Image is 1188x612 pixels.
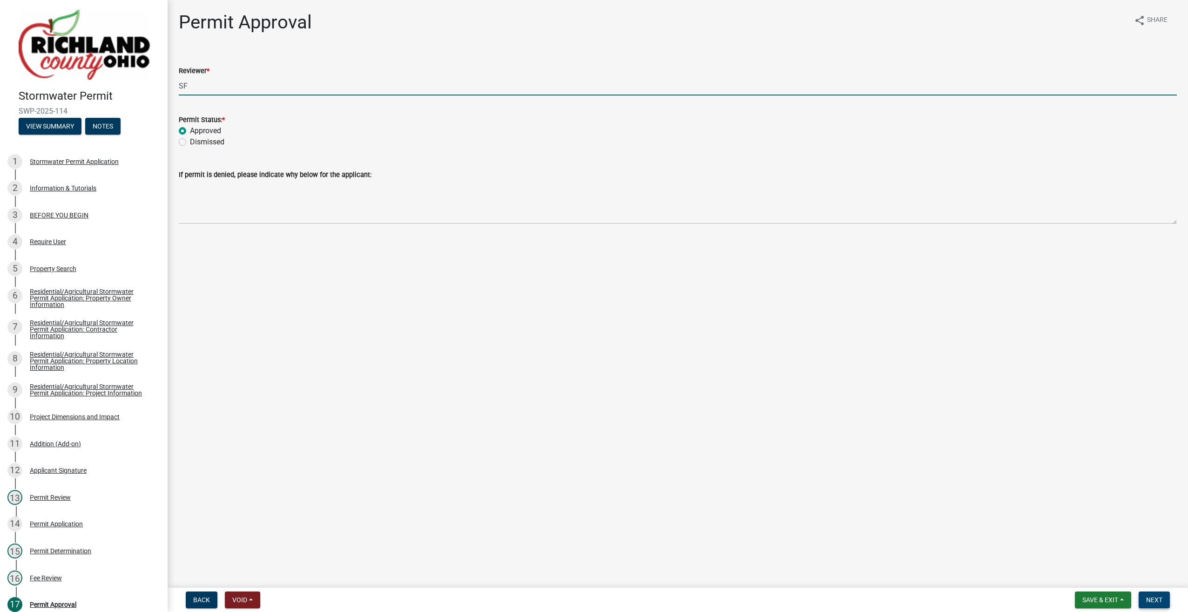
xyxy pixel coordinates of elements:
label: Reviewer [179,68,209,75]
label: If permit is denied, please indicate why below for the applicant: [179,172,371,178]
div: Permit Review [30,494,71,501]
div: 7 [7,320,22,334]
span: Save & Exit [1082,596,1118,604]
div: Permit Application [30,521,83,527]
div: 14 [7,517,22,531]
div: 1 [7,154,22,169]
div: 9 [7,382,22,397]
div: Stormwater Permit Application [30,158,119,165]
div: 8 [7,351,22,366]
div: Property Search [30,265,76,272]
div: 6 [7,288,22,303]
div: Addition (Add-on) [30,441,81,447]
label: Approved [190,125,221,136]
button: Next [1139,592,1170,608]
div: 3 [7,208,22,223]
div: 2 [7,181,22,196]
span: Share [1147,15,1168,26]
div: Require User [30,238,66,245]
span: Back [193,596,210,604]
div: 12 [7,463,22,478]
div: 17 [7,597,22,612]
div: 16 [7,571,22,585]
div: Applicant Signature [30,467,87,474]
button: Void [225,592,260,608]
wm-modal-confirm: Summary [19,123,81,130]
button: Save & Exit [1075,592,1131,608]
div: Residential/Agricultural Stormwater Permit Application: Property Owner Information [30,288,153,308]
button: shareShare [1127,11,1175,29]
div: 15 [7,544,22,558]
h4: Stormwater Permit [19,89,160,103]
div: Permit Determination [30,548,91,554]
div: Project Dimensions and Impact [30,414,120,420]
h1: Permit Approval [179,11,312,34]
span: Void [232,596,247,604]
div: 4 [7,234,22,249]
div: Permit Approval [30,601,76,608]
label: Permit Status: [179,117,225,123]
label: Dismissed [190,136,224,148]
div: 13 [7,490,22,505]
i: share [1134,15,1145,26]
div: Fee Review [30,575,62,581]
div: 5 [7,261,22,276]
button: Back [186,592,217,608]
div: 11 [7,436,22,451]
span: SWP-2025-114 [19,107,149,116]
div: Residential/Agricultural Stormwater Permit Application: Property Location Information [30,351,153,371]
button: Notes [85,118,121,135]
button: View Summary [19,118,81,135]
div: 10 [7,409,22,424]
img: Richland County, Ohio [19,10,150,80]
span: Next [1146,596,1162,604]
div: Information & Tutorials [30,185,96,191]
div: BEFORE YOU BEGIN [30,212,88,218]
div: Residential/Agricultural Stormwater Permit Application: Contractor Information [30,320,153,339]
div: Residential/Agricultural Stormwater Permit Application: Project Information [30,383,153,396]
wm-modal-confirm: Notes [85,123,121,130]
